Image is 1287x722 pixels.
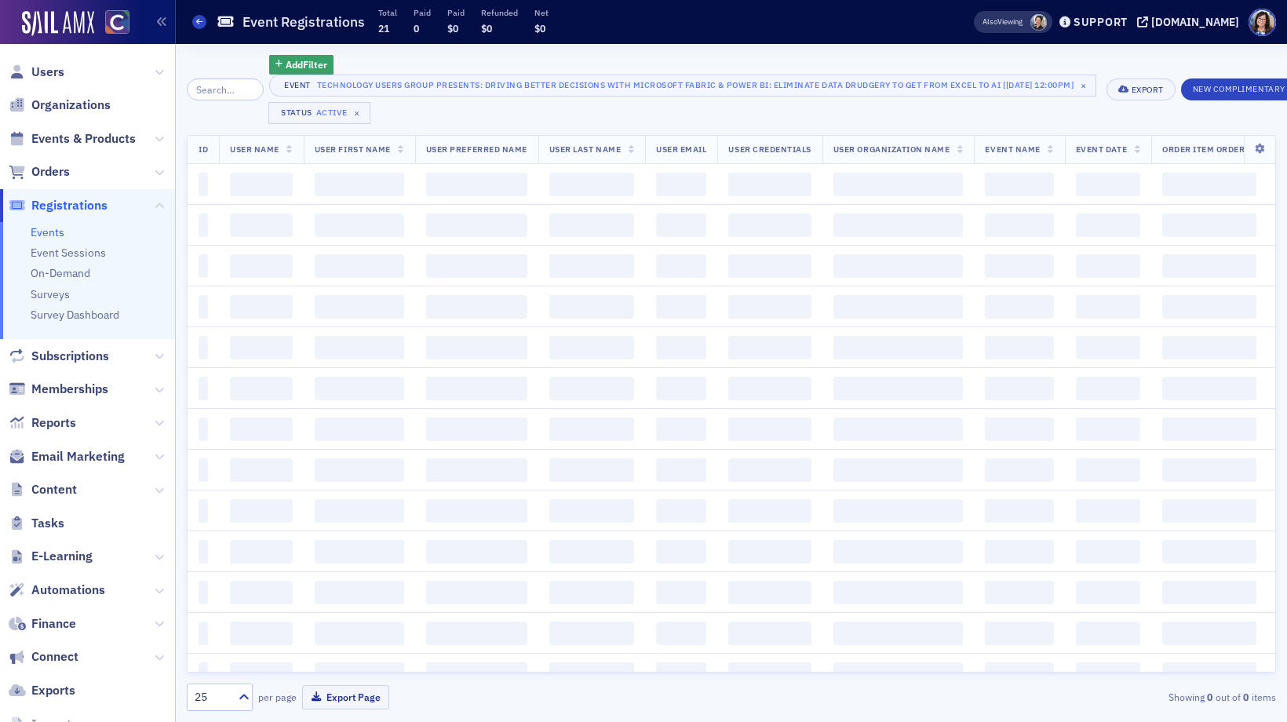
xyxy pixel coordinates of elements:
[199,336,208,359] span: ‌
[426,458,527,482] span: ‌
[1162,377,1256,400] span: ‌
[985,173,1053,196] span: ‌
[230,581,293,604] span: ‌
[549,622,634,645] span: ‌
[549,144,621,155] span: User Last Name
[1162,622,1256,645] span: ‌
[31,348,109,365] span: Subscriptions
[1137,16,1245,27] button: [DOMAIN_NAME]
[105,10,129,35] img: SailAMX
[426,254,527,278] span: ‌
[656,581,706,604] span: ‌
[833,540,964,563] span: ‌
[31,197,108,214] span: Registrations
[9,64,64,81] a: Users
[378,7,397,18] p: Total
[447,22,458,35] span: $0
[302,685,389,709] button: Export Page
[549,295,634,319] span: ‌
[1076,622,1140,645] span: ‌
[833,418,964,441] span: ‌
[9,448,125,465] a: Email Marketing
[9,648,78,665] a: Connect
[230,499,293,523] span: ‌
[230,336,293,359] span: ‌
[9,414,76,432] a: Reports
[9,615,76,633] a: Finance
[728,662,811,686] span: ‌
[985,336,1053,359] span: ‌
[31,648,78,665] span: Connect
[199,499,208,523] span: ‌
[728,458,811,482] span: ‌
[315,581,404,604] span: ‌
[1162,662,1256,686] span: ‌
[31,448,125,465] span: Email Marketing
[31,615,76,633] span: Finance
[728,336,811,359] span: ‌
[315,622,404,645] span: ‌
[1077,78,1091,93] span: ×
[230,377,293,400] span: ‌
[31,64,64,81] span: Users
[985,377,1053,400] span: ‌
[199,581,208,604] span: ‌
[315,173,404,196] span: ‌
[534,7,549,18] p: Net
[833,377,964,400] span: ‌
[1205,690,1216,704] strong: 0
[9,97,111,114] a: Organizations
[728,622,811,645] span: ‌
[426,213,527,237] span: ‌
[983,16,997,27] div: Also
[199,622,208,645] span: ‌
[426,144,527,155] span: User Preferred Name
[31,163,70,180] span: Orders
[426,336,527,359] span: ‌
[1076,499,1140,523] span: ‌
[9,381,108,398] a: Memberships
[985,144,1040,155] span: Event Name
[549,458,634,482] span: ‌
[9,481,77,498] a: Content
[656,540,706,563] span: ‌
[1076,418,1140,441] span: ‌
[833,173,964,196] span: ‌
[199,540,208,563] span: ‌
[199,458,208,482] span: ‌
[1076,144,1127,155] span: Event Date
[728,144,811,155] span: User Credentials
[1162,144,1256,155] span: Order Item Order ID
[31,246,106,260] a: Event Sessions
[414,7,431,18] p: Paid
[728,173,811,196] span: ‌
[31,481,77,498] span: Content
[549,213,634,237] span: ‌
[985,254,1053,278] span: ‌
[833,213,964,237] span: ‌
[31,130,136,148] span: Events & Products
[31,682,75,699] span: Exports
[230,540,293,563] span: ‌
[230,418,293,441] span: ‌
[728,295,811,319] span: ‌
[426,540,527,563] span: ‌
[31,97,111,114] span: Organizations
[728,213,811,237] span: ‌
[426,295,527,319] span: ‌
[286,57,327,71] span: Add Filter
[656,173,706,196] span: ‌
[315,144,391,155] span: User First Name
[833,662,964,686] span: ‌
[1076,458,1140,482] span: ‌
[985,458,1053,482] span: ‌
[9,197,108,214] a: Registrations
[833,458,964,482] span: ‌
[833,581,964,604] span: ‌
[985,295,1053,319] span: ‌
[94,10,129,37] a: View Homepage
[833,336,964,359] span: ‌
[1162,213,1256,237] span: ‌
[481,22,492,35] span: $0
[656,336,706,359] span: ‌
